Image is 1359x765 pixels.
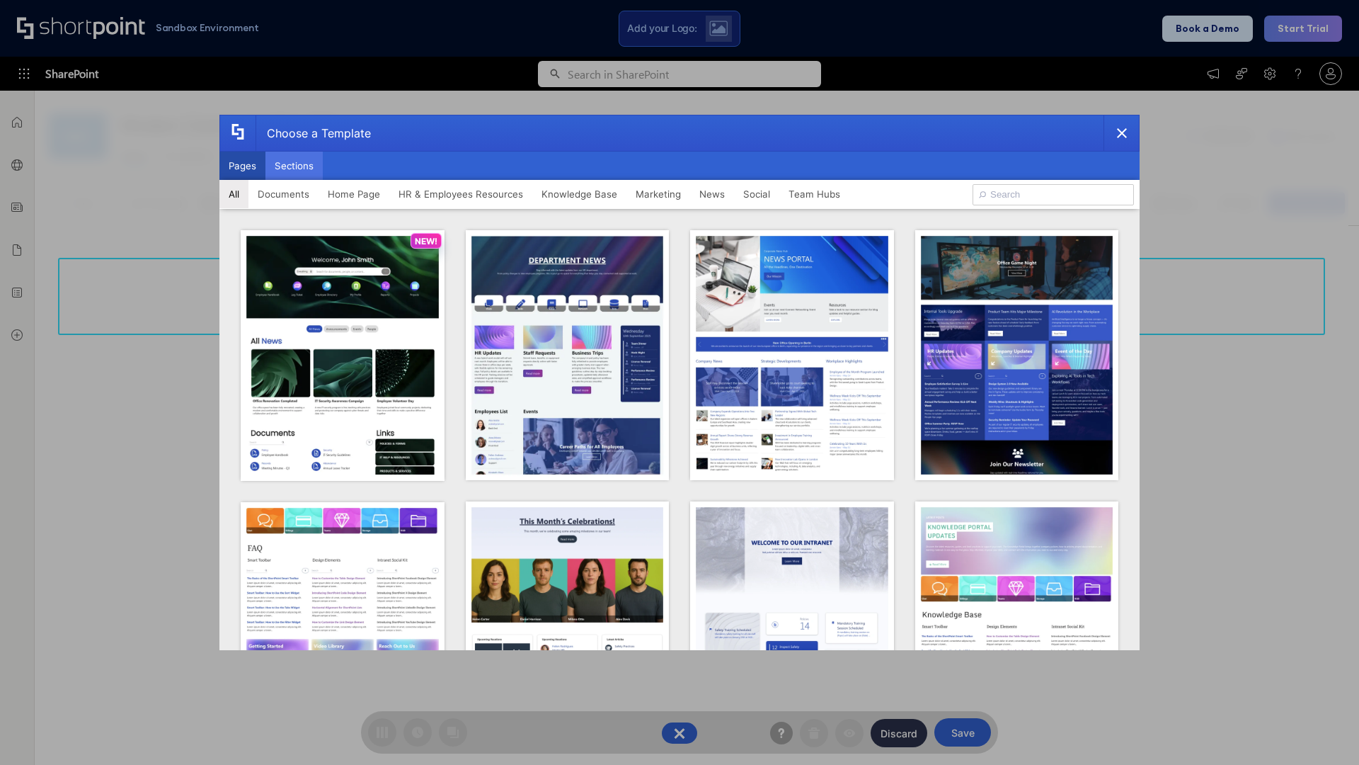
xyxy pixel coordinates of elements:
[219,152,265,180] button: Pages
[779,180,849,208] button: Team Hubs
[1288,697,1359,765] iframe: Chat Widget
[248,180,319,208] button: Documents
[219,115,1140,650] div: template selector
[256,115,371,151] div: Choose a Template
[415,236,437,246] p: NEW!
[389,180,532,208] button: HR & Employees Resources
[319,180,389,208] button: Home Page
[265,152,323,180] button: Sections
[973,184,1134,205] input: Search
[734,180,779,208] button: Social
[690,180,734,208] button: News
[626,180,690,208] button: Marketing
[219,180,248,208] button: All
[532,180,626,208] button: Knowledge Base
